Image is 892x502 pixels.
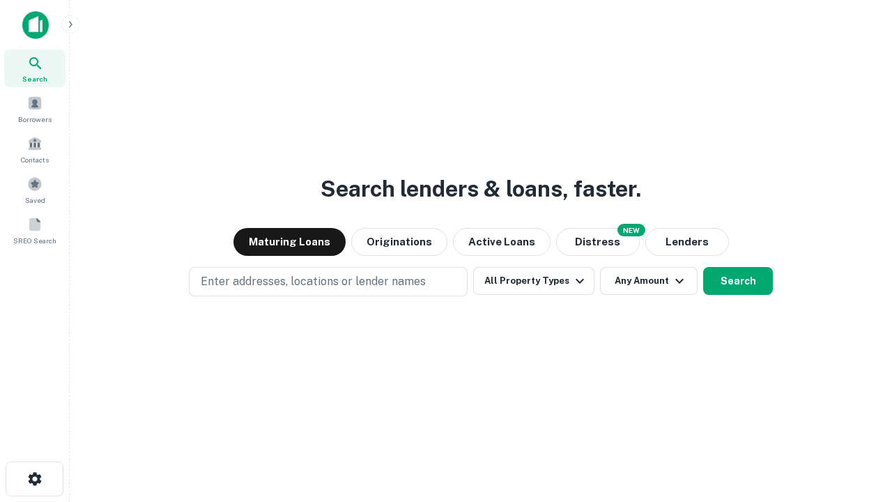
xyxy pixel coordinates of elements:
[189,267,468,296] button: Enter addresses, locations or lender names
[600,267,698,295] button: Any Amount
[22,11,49,39] img: capitalize-icon.png
[645,228,729,256] button: Lenders
[22,73,47,84] span: Search
[4,130,66,168] a: Contacts
[25,195,45,206] span: Saved
[4,171,66,208] a: Saved
[233,228,346,256] button: Maturing Loans
[617,224,645,236] div: NEW
[453,228,551,256] button: Active Loans
[21,154,49,165] span: Contacts
[18,114,52,125] span: Borrowers
[201,273,426,290] p: Enter addresses, locations or lender names
[4,211,66,249] a: SREO Search
[556,228,640,256] button: Search distressed loans with lien and other non-mortgage details.
[321,172,641,206] h3: Search lenders & loans, faster.
[4,50,66,87] a: Search
[13,235,56,246] span: SREO Search
[703,267,773,295] button: Search
[473,267,594,295] button: All Property Types
[822,390,892,457] iframe: Chat Widget
[4,90,66,128] a: Borrowers
[351,228,447,256] button: Originations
